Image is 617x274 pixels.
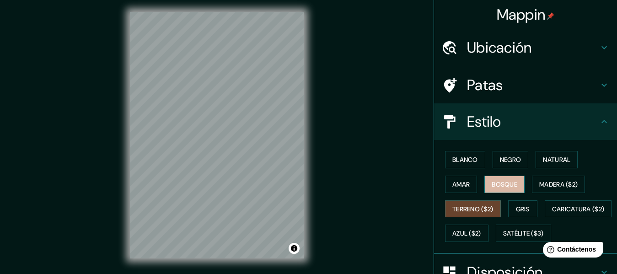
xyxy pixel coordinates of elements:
font: Estilo [467,112,501,131]
font: Satélite ($3) [503,230,544,238]
font: Mappin [497,5,546,24]
font: Caricatura ($2) [552,205,605,213]
button: Terreno ($2) [445,200,501,218]
font: Terreno ($2) [452,205,494,213]
button: Azul ($2) [445,225,488,242]
font: Amar [452,180,470,188]
button: Gris [508,200,537,218]
button: Natural [536,151,578,168]
div: Estilo [434,103,617,140]
iframe: Lanzador de widgets de ayuda [536,238,607,264]
font: Negro [500,156,521,164]
div: Patas [434,67,617,103]
button: Caricatura ($2) [545,200,612,218]
button: Amar [445,176,477,193]
font: Azul ($2) [452,230,481,238]
button: Blanco [445,151,485,168]
font: Bosque [492,180,517,188]
div: Ubicación [434,29,617,66]
font: Gris [516,205,530,213]
font: Blanco [452,156,478,164]
button: Madera ($2) [532,176,585,193]
font: Natural [543,156,570,164]
font: Ubicación [467,38,532,57]
button: Negro [493,151,529,168]
font: Madera ($2) [539,180,578,188]
button: Activar o desactivar atribución [289,243,300,254]
canvas: Mapa [130,12,304,258]
button: Bosque [484,176,525,193]
font: Patas [467,75,503,95]
img: pin-icon.png [547,12,554,20]
button: Satélite ($3) [496,225,551,242]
